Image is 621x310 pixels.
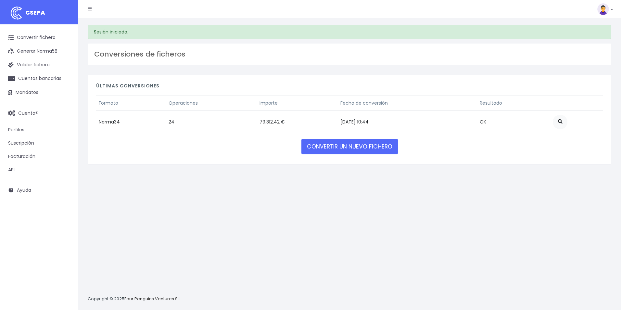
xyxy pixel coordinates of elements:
[597,3,609,15] img: profile
[338,110,477,133] td: [DATE] 10:44
[477,96,550,110] th: Resultado
[25,8,45,17] span: CSEPA
[257,110,338,133] td: 79.312,42 €
[3,72,75,85] a: Cuentas bancarias
[124,296,181,302] a: Four Penguins Ventures S.L.
[96,83,603,92] h4: Últimas conversiones
[477,110,550,133] td: OK
[94,50,605,58] h3: Conversiones de ficheros
[3,150,75,163] a: Facturación
[3,123,75,136] a: Perfiles
[96,110,166,133] td: Norma34
[88,25,611,39] div: Sesión iniciada.
[3,86,75,99] a: Mandatos
[301,139,398,154] a: CONVERTIR UN NUEVO FICHERO
[166,96,257,110] th: Operaciones
[18,110,35,116] span: Cuenta
[257,96,338,110] th: Importe
[3,31,75,45] a: Convertir fichero
[3,58,75,72] a: Validar fichero
[96,96,166,110] th: Formato
[3,183,75,197] a: Ayuda
[88,296,182,303] p: Copyright © 2025 .
[3,106,75,120] a: Cuenta
[3,136,75,150] a: Suscripción
[3,45,75,58] a: Generar Norma58
[338,96,477,110] th: Fecha de conversión
[8,5,24,21] img: logo
[3,163,75,176] a: API
[17,187,31,193] span: Ayuda
[166,110,257,133] td: 24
